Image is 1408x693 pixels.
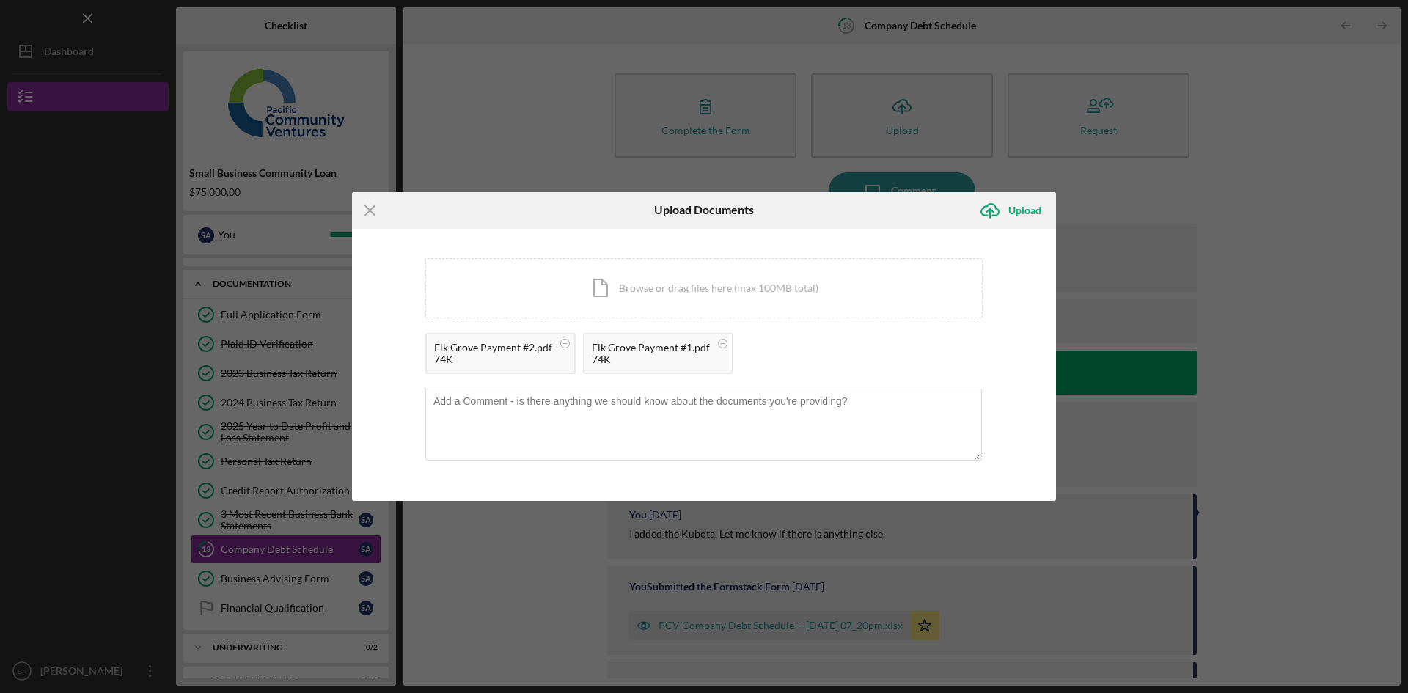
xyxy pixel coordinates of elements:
[592,353,710,365] div: 74K
[434,342,552,353] div: Elk Grove Payment #2.pdf
[654,203,754,216] h6: Upload Documents
[1008,196,1041,225] div: Upload
[592,342,710,353] div: Elk Grove Payment #1.pdf
[972,196,1056,225] button: Upload
[434,353,552,365] div: 74K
